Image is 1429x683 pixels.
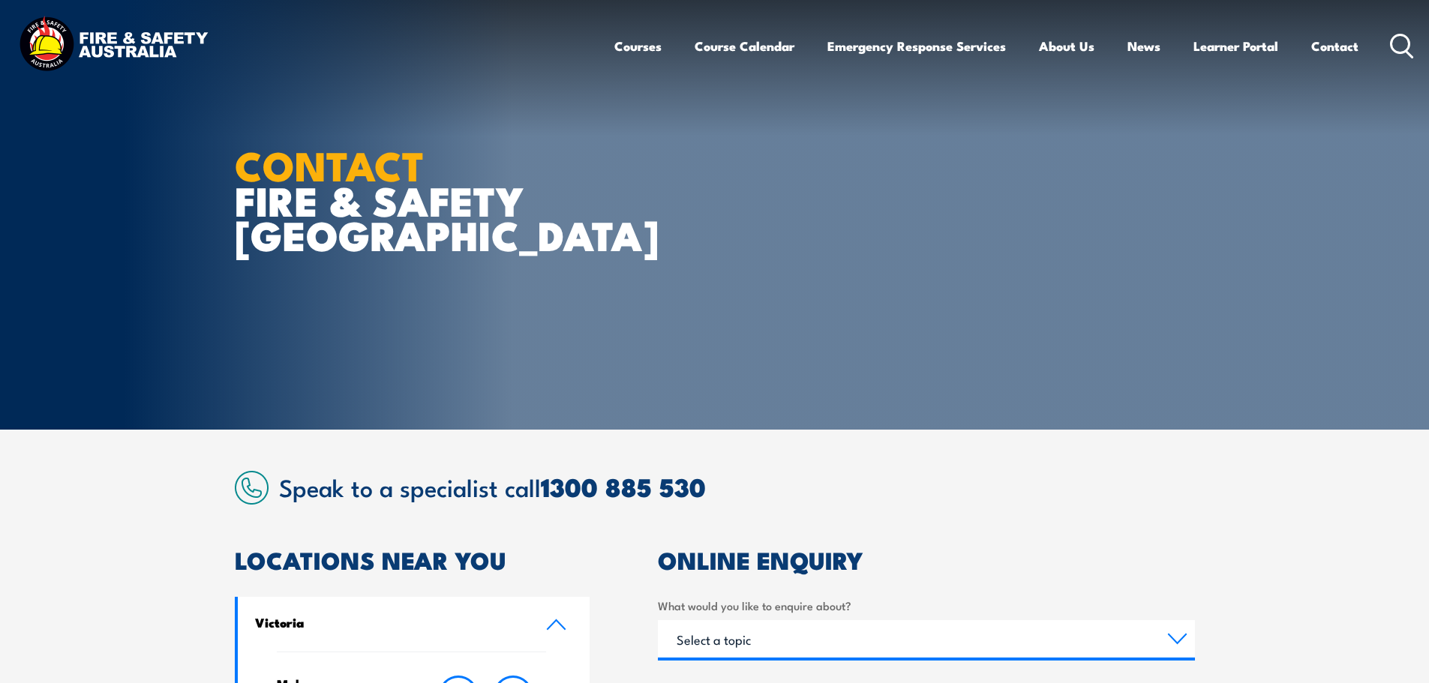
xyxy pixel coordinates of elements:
a: Victoria [238,597,590,652]
label: What would you like to enquire about? [658,597,1195,614]
h2: ONLINE ENQUIRY [658,549,1195,570]
a: News [1127,26,1160,66]
h2: Speak to a specialist call [279,473,1195,500]
a: Courses [614,26,662,66]
a: Course Calendar [695,26,794,66]
h1: FIRE & SAFETY [GEOGRAPHIC_DATA] [235,147,605,252]
a: 1300 885 530 [541,466,706,506]
h4: Victoria [255,614,524,631]
a: Contact [1311,26,1358,66]
h2: LOCATIONS NEAR YOU [235,549,590,570]
strong: CONTACT [235,133,425,195]
a: Emergency Response Services [827,26,1006,66]
a: About Us [1039,26,1094,66]
a: Learner Portal [1193,26,1278,66]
